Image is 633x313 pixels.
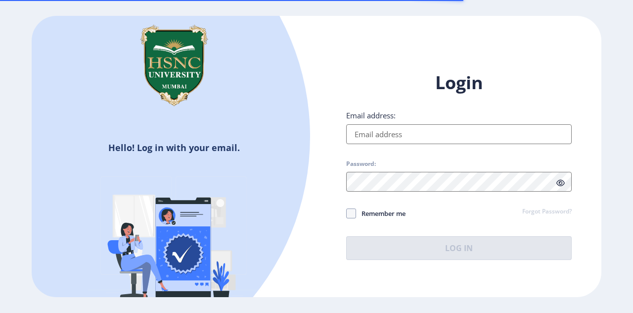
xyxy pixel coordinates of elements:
label: Password: [346,160,376,168]
label: Email address: [346,110,396,120]
img: hsnc.png [125,16,224,115]
button: Log In [346,236,572,260]
a: Forgot Password? [522,208,572,216]
h1: Login [346,71,572,95]
input: Email address [346,124,572,144]
span: Remember me [356,208,406,219]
